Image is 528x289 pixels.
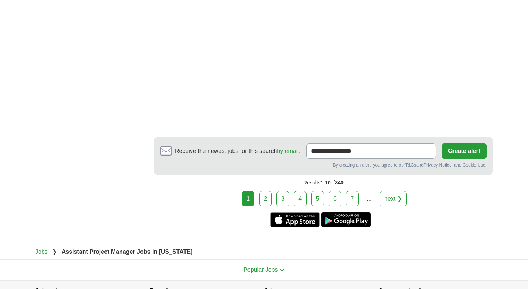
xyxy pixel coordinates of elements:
[362,191,377,206] div: ...
[175,147,300,156] span: Receive the newest jobs for this search :
[160,162,487,168] div: By creating an alert, you agree to our and , and Cookie Use.
[335,180,344,186] span: 840
[379,191,407,206] a: next ❯
[423,162,452,168] a: Privacy Notice
[346,191,359,206] a: 7
[242,191,254,206] div: 1
[277,148,299,154] a: by email
[279,268,285,272] img: toggle icon
[320,180,331,186] span: 1-10
[52,249,57,255] span: ❯
[154,175,493,191] div: Results of
[270,212,320,227] a: Get the iPhone app
[243,267,278,273] span: Popular Jobs
[62,249,193,255] strong: Assistant Project Manager Jobs in [US_STATE]
[329,191,341,206] a: 6
[321,212,371,227] a: Get the Android app
[311,191,324,206] a: 5
[276,191,289,206] a: 3
[259,191,272,206] a: 2
[405,162,416,168] a: T&Cs
[294,191,307,206] a: 4
[35,249,48,255] a: Jobs
[442,143,487,159] button: Create alert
